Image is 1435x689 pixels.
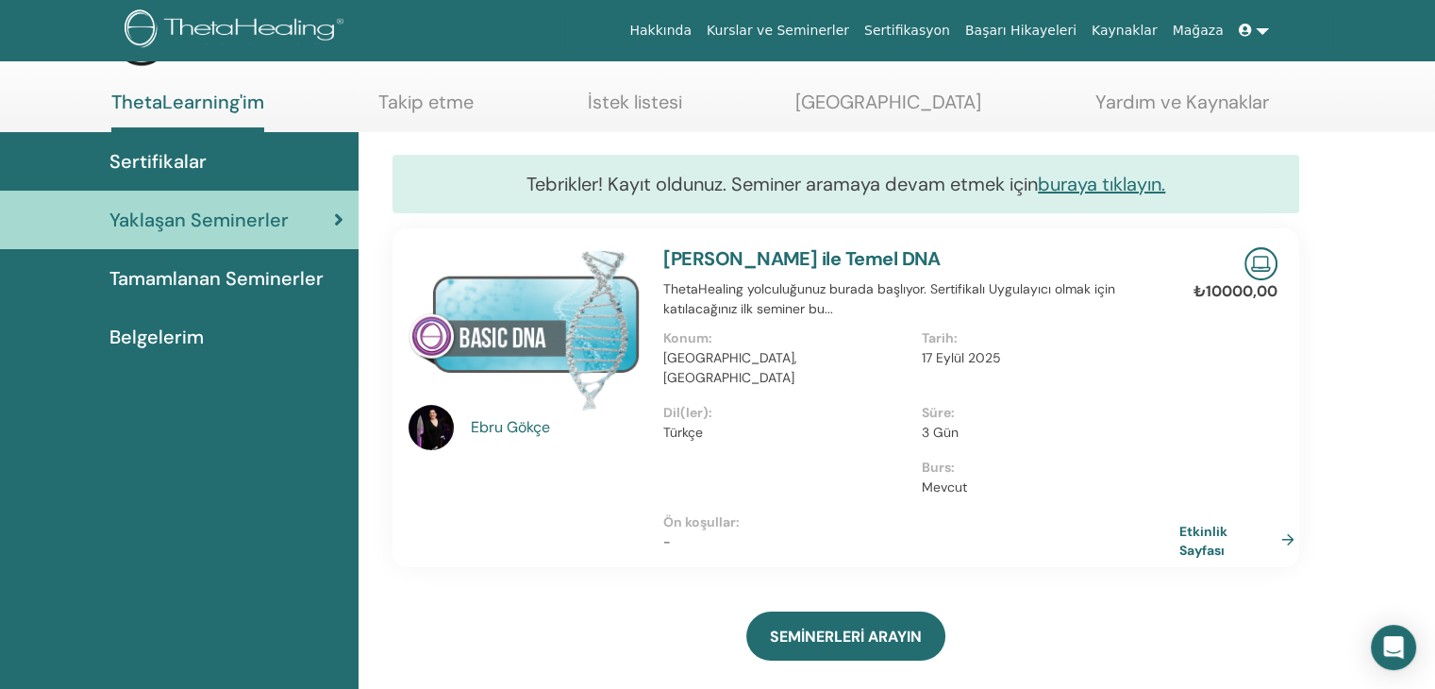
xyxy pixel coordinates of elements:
[111,90,264,114] font: ThetaLearning'im
[1084,13,1165,48] a: Kaynaklar
[125,9,350,52] img: logo.png
[663,280,1115,317] font: ThetaHealing yolculuğunuz burada başlıyor. Sertifikalı Uygulayıcı olmak için katılacağınız ilk se...
[1371,625,1416,670] div: Intercom Messenger'ı açın
[709,404,712,421] font: :
[864,23,950,38] font: Sertifikasyon
[770,627,922,647] font: SEMİNERLERİ ARAYIN
[736,513,740,530] font: :
[109,266,324,291] font: Tamamlanan Seminerler
[965,23,1076,38] font: Başarı Hikayeleri
[922,424,959,441] font: 3 Gün
[663,424,703,441] font: Türkçe
[1095,91,1269,127] a: Yardım ve Kaynaklar
[857,13,958,48] a: Sertifikasyon
[1095,90,1269,114] font: Yardım ve Kaynaklar
[1179,521,1302,558] a: Etkinlik Sayfası
[663,533,671,550] font: -
[409,247,641,411] img: Temel DNA
[1179,523,1227,558] font: Etkinlik Sayfası
[471,416,645,439] a: Ebru Gökçe
[922,329,954,346] font: Tarih
[922,459,951,476] font: Burs
[922,349,1001,366] font: 17 Eylül 2025
[526,172,1038,196] font: Tebrikler! Kayıt oldunuz. Seminer aramaya devam etmek için
[109,208,289,232] font: Yaklaşan Seminerler
[1038,172,1165,196] a: buraya tıklayın.
[699,13,857,48] a: Kurslar ve Seminerler
[746,612,945,661] a: SEMİNERLERİ ARAYIN
[629,23,692,38] font: Hakkında
[109,149,207,174] font: Sertifikalar
[109,325,204,349] font: Belgelerim
[1244,247,1277,280] img: Canlı Çevrimiçi Seminer
[588,91,682,127] a: İstek listesi
[958,13,1084,48] a: Başarı Hikayeleri
[1092,23,1158,38] font: Kaynaklar
[378,90,474,114] font: Takip etme
[663,513,736,530] font: Ön koşullar
[951,404,955,421] font: :
[663,246,941,271] a: [PERSON_NAME] ile Temel DNA
[663,349,797,386] font: [GEOGRAPHIC_DATA], [GEOGRAPHIC_DATA]
[795,90,981,114] font: [GEOGRAPHIC_DATA]
[409,405,454,450] img: default.jpg
[709,329,712,346] font: :
[663,329,709,346] font: Konum
[707,23,849,38] font: Kurslar ve Seminerler
[795,91,981,127] a: [GEOGRAPHIC_DATA]
[922,404,951,421] font: Süre
[1164,13,1230,48] a: Mağaza
[111,91,264,132] a: ThetaLearning'im
[663,404,709,421] font: Dil(ler)
[507,417,550,437] font: Gökçe
[1193,281,1277,301] font: ₺10000,00
[588,90,682,114] font: İstek listesi
[954,329,958,346] font: :
[951,459,955,476] font: :
[622,13,699,48] a: Hakkında
[922,479,967,496] font: Mevcut
[1172,23,1223,38] font: Mağaza
[378,91,474,127] a: Takip etme
[471,417,503,437] font: Ebru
